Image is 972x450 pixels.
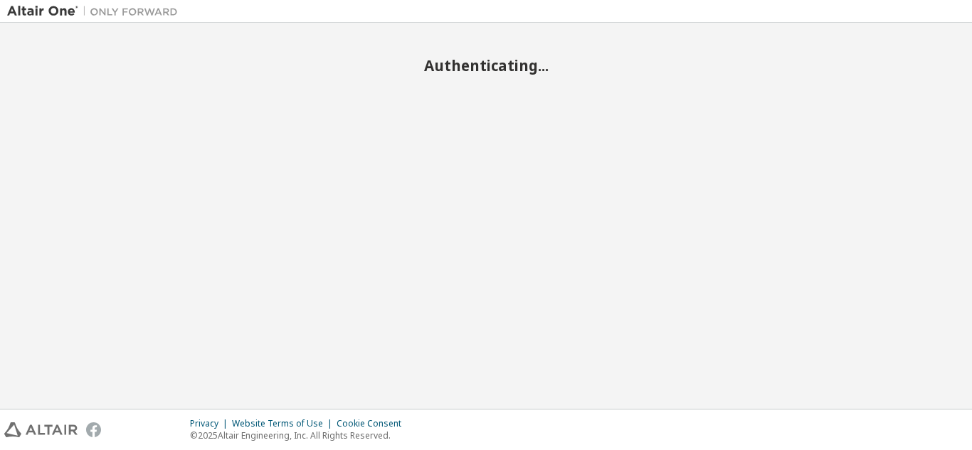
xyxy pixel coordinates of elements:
[7,56,965,75] h2: Authenticating...
[232,418,337,429] div: Website Terms of Use
[86,422,101,437] img: facebook.svg
[190,418,232,429] div: Privacy
[190,429,410,441] p: © 2025 Altair Engineering, Inc. All Rights Reserved.
[4,422,78,437] img: altair_logo.svg
[7,4,185,18] img: Altair One
[337,418,410,429] div: Cookie Consent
